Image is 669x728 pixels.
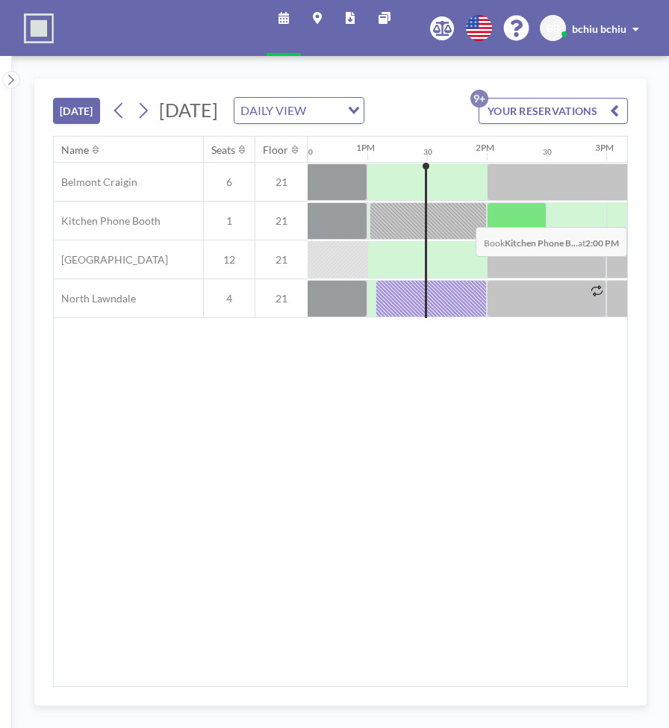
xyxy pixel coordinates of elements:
div: 2PM [476,142,494,153]
span: bchiu bchiu [572,22,626,35]
button: YOUR RESERVATIONS9+ [479,98,628,124]
div: 30 [304,147,313,157]
span: [DATE] [159,99,218,121]
span: Kitchen Phone Booth [54,214,161,228]
span: Belmont Craigin [54,175,137,189]
div: 30 [423,147,432,157]
div: Floor [263,143,288,157]
span: 21 [255,175,308,189]
span: [GEOGRAPHIC_DATA] [54,253,168,267]
span: 21 [255,292,308,305]
div: 3PM [595,142,614,153]
div: Seats [211,143,235,157]
span: DAILY VIEW [237,101,309,120]
b: 2:00 PM [585,237,619,249]
button: [DATE] [53,98,100,124]
p: 9+ [470,90,488,108]
span: Book at [476,227,627,257]
span: 12 [204,253,255,267]
span: 1 [204,214,255,228]
span: 21 [255,253,308,267]
div: Name [61,143,89,157]
span: BB [547,22,560,35]
img: organization-logo [24,13,54,43]
div: 1PM [356,142,375,153]
span: 21 [255,214,308,228]
div: Search for option [234,98,364,123]
span: North Lawndale [54,292,136,305]
span: 6 [204,175,255,189]
div: 30 [543,147,552,157]
input: Search for option [311,101,339,120]
b: Kitchen Phone B... [505,237,578,249]
span: 4 [204,292,255,305]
